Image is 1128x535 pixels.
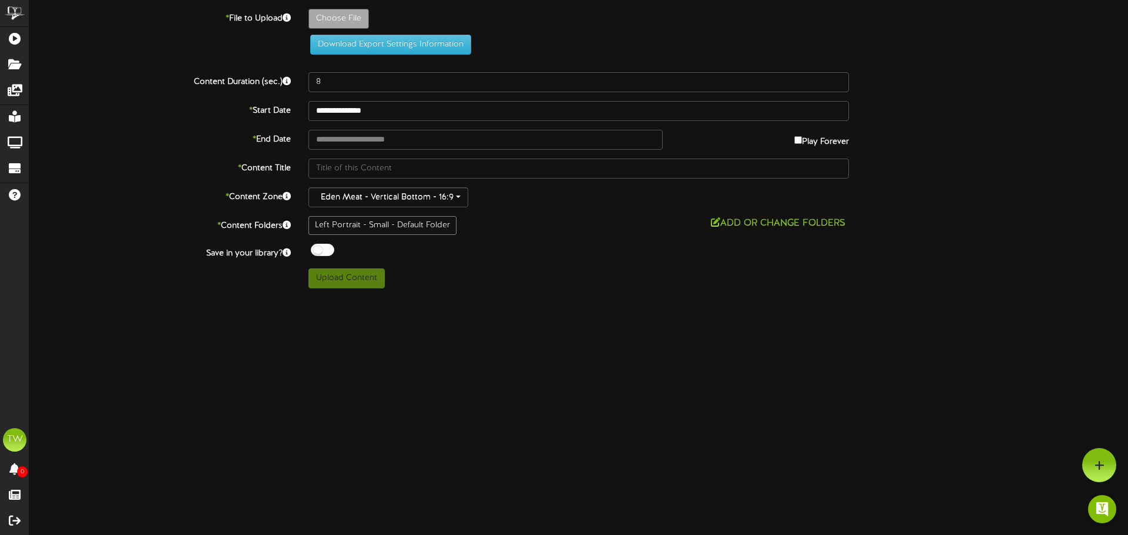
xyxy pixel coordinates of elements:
label: Play Forever [794,130,849,148]
button: Add or Change Folders [707,216,849,231]
button: Eden Meat - Vertical Bottom - 16:9 [308,187,468,207]
label: Content Duration (sec.) [21,72,300,88]
input: Title of this Content [308,159,849,179]
span: 0 [17,466,28,477]
button: Download Export Settings Information [310,35,471,55]
input: Play Forever [794,136,802,144]
div: Left Portrait - Small - Default Folder [308,216,456,235]
a: Download Export Settings Information [304,40,471,49]
div: Open Intercom Messenger [1088,495,1116,523]
label: Content Folders [21,216,300,232]
label: Content Zone [21,187,300,203]
label: File to Upload [21,9,300,25]
label: Start Date [21,101,300,117]
div: TW [3,428,26,452]
label: End Date [21,130,300,146]
button: Upload Content [308,268,385,288]
label: Save in your library? [21,244,300,260]
label: Content Title [21,159,300,174]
